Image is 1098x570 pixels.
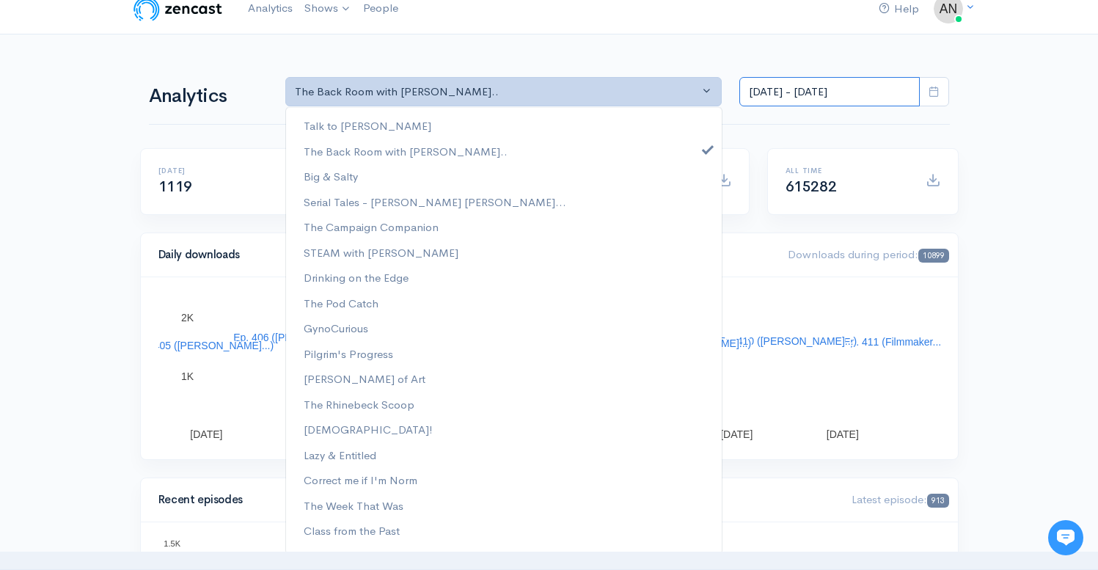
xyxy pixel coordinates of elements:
[304,472,417,489] span: Correct me if I'm Norm
[304,396,414,413] span: The Rhinebeck Scoop
[304,117,431,134] span: Talk to [PERSON_NAME]
[23,194,271,224] button: New conversation
[158,178,192,196] span: 1119
[304,522,400,539] span: Class from the Past
[788,247,948,261] span: Downloads during period:
[43,276,262,305] input: Search articles
[304,421,433,438] span: [DEMOGRAPHIC_DATA]!
[22,98,271,168] h2: Just let us know if you need anything and we'll be happy to help! 🙂
[158,295,940,442] svg: A chart.
[786,167,908,175] h6: All time
[826,428,858,440] text: [DATE]
[158,494,513,506] h4: Recent episodes
[304,320,368,337] span: GynoCurious
[304,370,425,387] span: [PERSON_NAME] of Art
[295,84,700,101] div: The Back Room with [PERSON_NAME]..
[181,370,194,382] text: 1K
[164,539,180,548] text: 1.5K
[739,77,920,107] input: analytics date range selector
[158,249,771,261] h4: Daily downloads
[304,194,566,211] span: Serial Tales - [PERSON_NAME] [PERSON_NAME]...
[190,428,222,440] text: [DATE]
[918,249,948,263] span: 10899
[304,295,378,312] span: The Pod Catch
[852,492,948,506] span: Latest episode:
[304,244,458,261] span: STEAM with [PERSON_NAME]
[1048,520,1083,555] iframe: gist-messenger-bubble-iframe
[720,428,753,440] text: [DATE]
[285,77,722,107] button: The Back Room with Andy O...
[304,143,508,160] span: The Back Room with [PERSON_NAME]..
[233,332,389,343] text: Ep. 406 ([PERSON_NAME] Mo...)
[304,269,409,286] span: Drinking on the Edge
[927,494,948,508] span: 913
[304,548,419,565] span: Objects of [US_STATE]
[612,337,750,349] text: Ep. 409 ([PERSON_NAME]...)
[304,168,358,185] span: Big & Salty
[786,178,837,196] span: 615282
[149,86,268,107] h1: Analytics
[20,252,274,269] p: Find an answer quickly
[304,447,376,464] span: Lazy & Entitled
[158,167,281,175] h6: [DATE]
[181,312,194,324] text: 2K
[135,340,273,351] text: Ep. 405 ([PERSON_NAME]...)
[304,346,393,362] span: Pilgrim's Progress
[304,219,439,235] span: The Campaign Companion
[22,71,271,95] h1: Hi 👋
[718,335,856,346] text: Ep. 410 ([PERSON_NAME]...)
[843,336,945,348] text: Ep. 411 (Filmmaker...)
[304,497,403,514] span: The Week That Was
[95,203,176,215] span: New conversation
